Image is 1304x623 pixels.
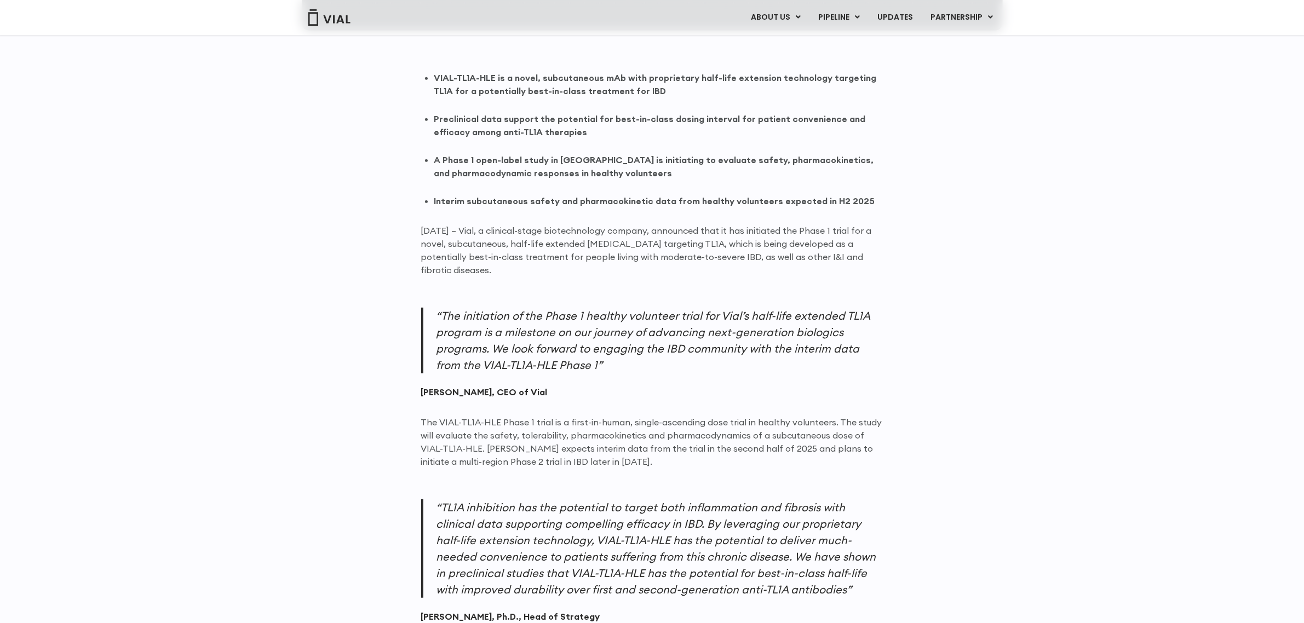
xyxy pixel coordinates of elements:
p: [DATE] – Vial, a clinical-stage biotechnology company, announced that it has initiated the Phase ... [421,224,883,276]
cite: [PERSON_NAME], Ph.D., Head of Strategy [421,611,883,623]
cite: [PERSON_NAME], CEO of Vial [421,387,883,399]
strong: Interim subcutaneous safety and pharmacokinetic data from healthy volunteers expected in H2 2025 [434,195,875,206]
p: The VIAL-TL1A-HLE Phase 1 trial is a first-in-human, single-ascending dose trial in healthy volun... [421,416,883,468]
a: UPDATES [869,8,922,27]
p: “The initiation of the Phase 1 healthy volunteer trial for Vial’s half-life extended TL1A program... [421,308,883,373]
img: Vial Logo [307,9,351,26]
strong: Preclinical data support the potential for best-in-class dosing interval for patient convenience ... [434,113,866,137]
p: “TL1A inhibition has the potential to target both inflammation and fibrosis with clinical data su... [421,499,883,598]
strong: VIAL-TL1A-HLE is a novel, subcutaneous mAb with proprietary half-life extension technology target... [434,72,877,96]
a: PARTNERSHIPMenu Toggle [922,8,1002,27]
a: PIPELINEMenu Toggle [810,8,869,27]
strong: A Phase 1 open-label study in [GEOGRAPHIC_DATA] is initiating to evaluate safety, pharmacokinetic... [434,154,874,178]
a: ABOUT USMenu Toggle [743,8,809,27]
